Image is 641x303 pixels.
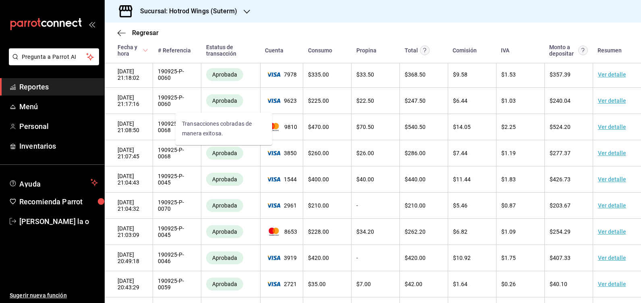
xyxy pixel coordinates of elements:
[206,251,243,264] div: Transacciones cobradas de manera exitosa.
[549,44,576,57] div: Monto a depositar
[453,150,467,156] span: $ 7.44
[453,124,471,130] span: $ 14.05
[501,150,516,156] span: $ 1.19
[22,53,87,61] span: Pregunta a Parrot AI
[153,245,201,271] td: 190925-P-0046
[153,114,201,140] td: 190925-P-0068
[19,121,98,132] span: Personal
[405,150,426,156] span: $ 286.00
[19,101,98,112] span: Menú
[209,176,240,183] span: Aprobada
[118,44,148,57] span: Fecha y hora
[501,202,516,209] span: $ 0.87
[206,147,243,160] div: Transacciones cobradas de manera exitosa.
[209,255,240,261] span: Aprobada
[265,255,298,261] span: 3919
[105,62,153,88] td: [DATE] 21:18:02
[206,44,256,57] div: Estatus de transacción
[308,98,329,104] span: $ 225.00
[206,278,243,291] div: Transacciones cobradas de manera exitosa.
[105,140,153,166] td: [DATE] 21:07:45
[352,245,400,271] td: -
[598,71,626,78] a: Ver detalle
[209,98,240,104] span: Aprobada
[356,124,374,130] span: $ 70.50
[453,255,471,261] span: $ 10.92
[356,150,374,156] span: $ 26.00
[9,48,99,65] button: Pregunta a Parrot AI
[501,124,516,130] span: $ 2.25
[153,140,201,166] td: 190925-P-0068
[356,71,374,78] span: $ 33.50
[405,71,426,78] span: $ 368.50
[265,281,298,287] span: 2721
[19,216,98,227] span: [PERSON_NAME] la o
[550,228,571,235] span: $ 254.29
[105,114,153,140] td: [DATE] 21:08:50
[550,71,571,78] span: $ 357.39
[356,281,371,287] span: $ 7.00
[132,29,159,37] span: Regresar
[19,178,87,187] span: Ayuda
[550,176,571,183] span: $ 426.73
[265,202,298,209] span: 2961
[308,124,329,130] span: $ 470.00
[265,150,298,156] span: 3850
[501,176,516,183] span: $ 1.83
[453,281,467,287] span: $ 1.64
[598,228,626,235] a: Ver detalle
[206,199,243,212] div: Transacciones cobradas de manera exitosa.
[356,47,376,54] div: Propina
[206,68,243,81] div: Transacciones cobradas de manera exitosa.
[598,255,626,261] a: Ver detalle
[19,81,98,92] span: Reportes
[105,271,153,297] td: [DATE] 20:43:29
[209,228,240,235] span: Aprobada
[265,228,298,236] span: 8653
[105,219,153,245] td: [DATE] 21:03:09
[308,255,329,261] span: $ 420.00
[308,47,332,54] div: Consumo
[453,202,467,209] span: $ 5.46
[356,228,374,235] span: $ 34.20
[550,150,571,156] span: $ 277.37
[405,281,422,287] span: $ 42.00
[105,88,153,114] td: [DATE] 21:17:16
[206,94,243,107] div: Transacciones cobradas de manera exitosa.
[308,281,326,287] span: $ 35.00
[158,47,191,54] div: # Referencia
[501,281,516,287] span: $ 0.26
[598,176,626,183] a: Ver detalle
[265,47,283,54] div: Cuenta
[19,196,98,207] span: Recomienda Parrot
[352,193,400,219] td: -
[356,176,374,183] span: $ 40.00
[118,44,141,57] div: Fecha y hora
[550,255,571,261] span: $ 407.33
[6,58,99,67] a: Pregunta a Parrot AI
[420,46,430,55] svg: Este monto equivale al total pagado por el comensal antes de aplicar Comisión e IVA.
[405,255,426,261] span: $ 420.00
[265,176,298,183] span: 1544
[153,62,201,88] td: 190925-P-0060
[405,124,426,130] span: $ 540.50
[550,124,571,130] span: $ 524.20
[405,47,418,54] div: Total
[578,46,588,55] svg: Este es el monto resultante del total pagado menos comisión e IVA. Esta será la parte que se depo...
[453,98,467,104] span: $ 6.44
[598,98,626,104] a: Ver detalle
[550,281,567,287] span: $ 40.10
[153,219,201,245] td: 190925-P-0045
[550,202,571,209] span: $ 203.67
[501,47,509,54] div: IVA
[105,245,153,271] td: [DATE] 20:49:18
[405,176,426,183] span: $ 440.00
[209,281,240,287] span: Aprobada
[308,228,329,235] span: $ 228.00
[176,113,272,145] div: Transacciones cobradas de manera exitosa.
[453,228,467,235] span: $ 6.82
[265,123,298,131] span: 9810
[308,71,329,78] span: $ 335.00
[501,255,516,261] span: $ 1.75
[501,228,516,235] span: $ 1.09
